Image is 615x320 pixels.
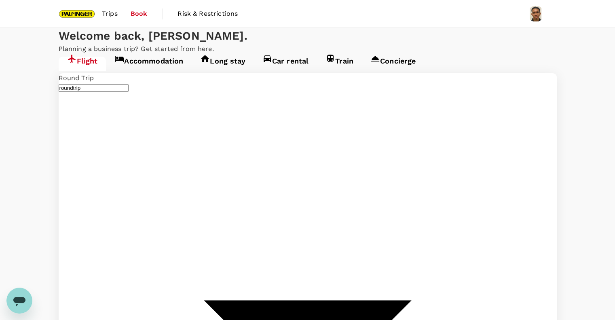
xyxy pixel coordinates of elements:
a: Train [317,57,362,71]
span: Trips [102,9,118,19]
a: Long stay [192,57,254,71]
div: Round Trip [59,73,557,83]
img: Muhammad Fauzi Bin Ali Akbar [528,6,544,22]
a: Car rental [254,57,317,71]
img: Palfinger Asia Pacific Pte Ltd [59,5,96,23]
iframe: Button to launch messaging window [6,288,32,314]
span: Risk & Restrictions [178,9,238,19]
a: Concierge [362,57,424,71]
div: Welcome back , [PERSON_NAME] . [59,28,557,44]
span: Book [131,9,148,19]
a: Accommodation [106,57,192,71]
p: Planning a business trip? Get started from here. [59,44,557,54]
a: Flight [59,57,106,71]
